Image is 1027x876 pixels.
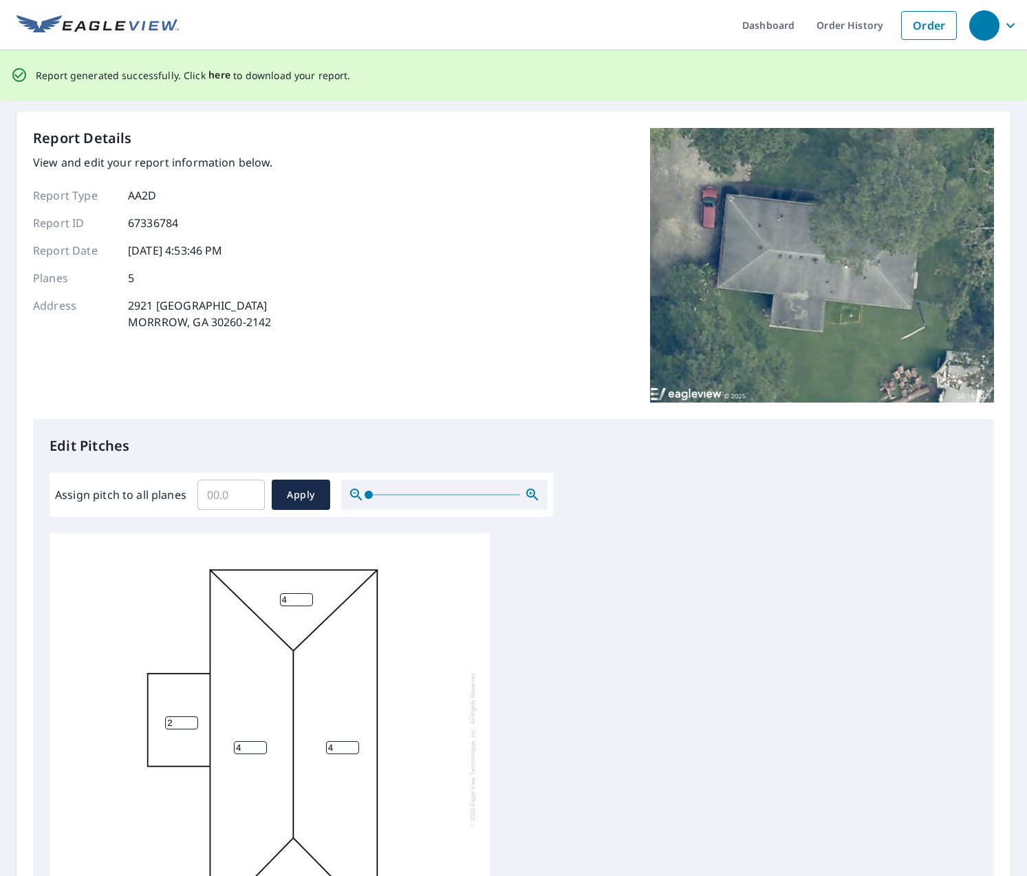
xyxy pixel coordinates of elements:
[33,215,116,231] p: Report ID
[50,436,977,456] p: Edit Pitches
[650,128,994,403] img: Top image
[33,270,116,286] p: Planes
[128,270,134,286] p: 5
[208,67,231,84] button: here
[283,487,319,504] span: Apply
[272,480,330,510] button: Apply
[128,297,271,330] p: 2921 [GEOGRAPHIC_DATA] MORRROW, GA 30260-2142
[901,11,957,40] a: Order
[17,15,179,36] img: EV Logo
[33,128,132,149] p: Report Details
[33,242,116,259] p: Report Date
[33,297,116,330] p: Address
[55,487,186,503] label: Assign pitch to all planes
[36,67,351,84] p: Report generated successfully. Click to download your report.
[128,242,223,259] p: [DATE] 4:53:46 PM
[33,187,116,204] p: Report Type
[128,215,178,231] p: 67336784
[33,154,273,171] p: View and edit your report information below.
[197,476,265,514] input: 00.0
[128,187,157,204] p: AA2D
